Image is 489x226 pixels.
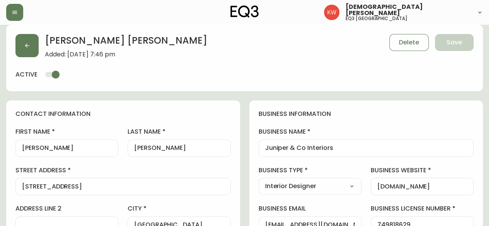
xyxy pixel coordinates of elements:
[324,5,339,20] img: f33162b67396b0982c40ce2a87247151
[259,166,361,175] label: business type
[15,127,118,136] label: first name
[15,70,37,79] h4: active
[259,127,474,136] label: business name
[259,110,474,118] h4: business information
[15,166,231,175] label: street address
[371,166,474,175] label: business website
[346,16,407,21] h5: eq3 [GEOGRAPHIC_DATA]
[399,38,419,47] span: Delete
[259,204,361,213] label: business email
[128,127,230,136] label: last name
[45,34,207,51] h2: [PERSON_NAME] [PERSON_NAME]
[128,204,230,213] label: city
[15,110,231,118] h4: contact information
[371,204,474,213] label: business license number
[45,51,207,58] span: Added: [DATE] 7:46 pm
[15,204,118,213] label: address line 2
[377,183,467,190] input: https://www.designshop.com
[389,34,429,51] button: Delete
[230,5,259,18] img: logo
[346,4,470,16] span: [DEMOGRAPHIC_DATA][PERSON_NAME]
